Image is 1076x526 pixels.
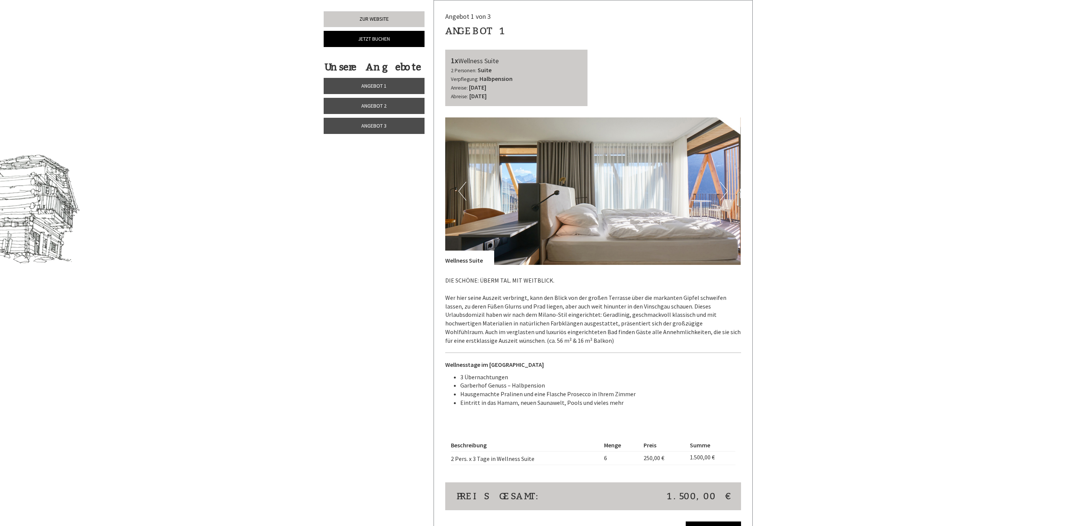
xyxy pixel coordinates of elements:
div: Wellness Suite [445,251,494,265]
li: Hausgemachte Pralinen und eine Flasche Prosecco in Ihrem Zimmer [460,390,741,398]
th: Beschreibung [451,439,601,451]
img: image [445,117,741,265]
small: Abreise: [451,93,468,100]
td: 6 [601,451,641,465]
span: 1.500,00 € [667,490,730,503]
li: 3 Übernachtungen [460,373,741,382]
span: Angebot 1 von 3 [445,12,491,21]
span: Angebot 3 [361,122,387,129]
td: 2 Pers. x 3 Tage in Wellness Suite [451,451,601,465]
th: Preis [641,439,687,451]
li: Garberhof Genuss – Halbpension [460,381,741,390]
b: 1x [451,56,458,65]
li: Eintritt in das Hamam, neuen Saunawelt, Pools und vieles mehr [460,398,741,407]
small: Verpflegung: [451,76,478,82]
b: [DATE] [469,84,486,91]
small: Anreise: [451,85,468,91]
p: DIE SCHÖNE: ÜBERM TAL. MIT WEITBLICK. Wer hier seine Auszeit verbringt, kann den Blick von der gr... [445,276,741,345]
th: Menge [601,439,641,451]
a: Jetzt buchen [324,31,425,47]
td: 1.500,00 € [687,451,735,465]
div: Unsere Angebote [324,60,422,74]
small: 2 Personen: [451,67,476,74]
b: Halbpension [479,75,513,82]
div: Angebot 1 [445,24,506,38]
div: Preis gesamt: [451,490,593,503]
th: Summe [687,439,735,451]
span: 250,00 € [644,454,664,462]
b: [DATE] [469,92,487,100]
div: Wellness Suite [451,55,582,66]
strong: Wellnesstage im [GEOGRAPHIC_DATA] [445,361,544,368]
button: Previous [458,182,466,201]
b: Suite [478,66,492,74]
span: Angebot 1 [361,82,387,89]
button: Next [720,182,728,201]
a: Zur Website [324,11,425,27]
span: Angebot 2 [361,102,387,109]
